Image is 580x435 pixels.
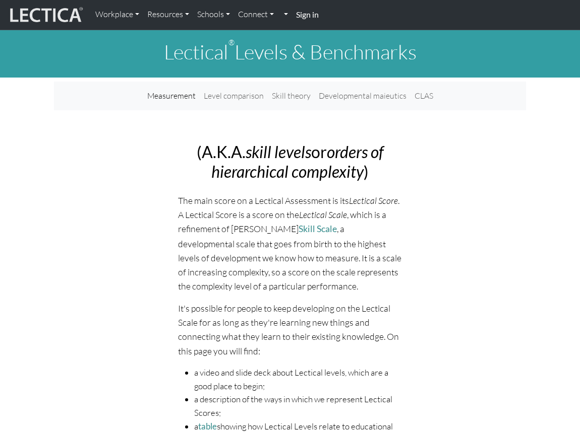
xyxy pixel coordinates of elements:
a: Workplace [91,4,143,25]
a: Skill Scale [299,224,337,234]
i: Lectical Scale [299,209,347,220]
a: Level comparison [200,86,268,106]
h2: (A.K.A. or ) [178,142,402,181]
a: table [198,421,217,431]
i: skill levels [246,142,311,162]
strong: Sign in [296,10,319,19]
a: Developmental maieutics [315,86,411,106]
a: Resources [143,4,193,25]
a: Sign in [292,4,323,26]
a: Skill theory [268,86,315,106]
sup: ® [228,38,235,47]
a: CLAS [411,86,437,106]
li: a video and slide deck about Lectical levels, which are a good place to begin; [194,366,402,393]
h1: Lectical Levels & Benchmarks [54,40,526,64]
i: Lectical Score [349,195,398,206]
p: The main score on a Lectical Assessment is its . A Lectical Score is a score on the , which is a ... [178,193,402,293]
a: Connect [234,4,278,25]
a: Measurement [143,86,200,106]
i: orders of hierarchical complexity [211,142,384,181]
img: lecticalive [8,6,83,25]
p: It's possible for people to keep developing on the Lectical Scale for as long as they're learning... [178,301,402,358]
li: a description of the ways in which we represent Lectical Scores; [194,393,402,420]
a: Schools [193,4,234,25]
